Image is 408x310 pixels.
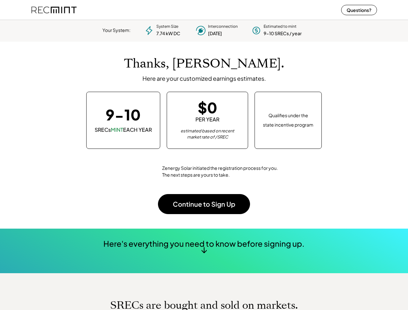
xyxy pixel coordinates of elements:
[268,112,308,119] div: Qualifies under the
[175,128,240,140] div: estimated based on recent market rate of /SREC
[106,107,141,122] div: 9-10
[195,116,219,123] div: PER YEAR
[124,56,284,71] h1: Thanks, [PERSON_NAME].
[264,30,302,37] div: 9-10 SRECs / year
[158,194,250,214] button: Continue to Sign Up
[156,24,178,29] div: System Size
[103,238,305,249] div: Here's everything you need to know before signing up.
[198,100,217,115] div: $0
[111,126,123,133] font: MINT
[31,1,77,18] img: recmint-logotype%403x%20%281%29.jpeg
[142,75,266,82] div: Here are your customized earnings estimates.
[95,126,152,133] div: SRECs EACH YEAR
[130,159,156,184] img: yH5BAEAAAAALAAAAAABAAEAAAIBRAA7
[341,5,377,15] button: Questions?
[208,30,222,37] div: [DATE]
[208,24,238,29] div: Interconnection
[156,30,180,37] div: 7.74 kW DC
[102,27,131,34] div: Your System:
[263,121,313,128] div: state incentive program
[264,24,297,29] div: Estimated to mint
[162,165,278,178] div: Zenergy Solar initiated the registration process for you. The next steps are yours to take.
[201,244,207,254] div: ↓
